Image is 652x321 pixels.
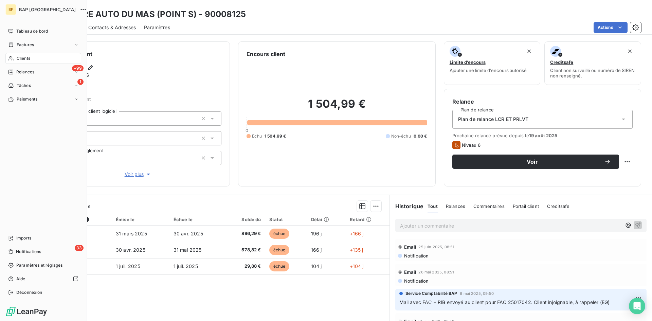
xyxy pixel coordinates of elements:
[452,133,633,138] span: Prochaine relance prévue depuis le
[60,8,246,20] h3: CENTRE AUTO DU MAS (POINT S) - 90008125
[16,262,62,268] span: Paramètres et réglages
[350,231,364,236] span: +166 j
[446,203,465,209] span: Relances
[414,133,427,139] span: 0,00 €
[350,247,363,253] span: +135 j
[399,299,610,305] span: Mail avec FAC + RIB envoyé au client pour FAC 25017042. Client injoignable, à rappeler (EG)
[462,142,481,148] span: Niveau 6
[16,276,25,282] span: Aide
[16,28,48,34] span: Tableau de bord
[544,41,641,85] button: CreditsafeClient non surveillé ou numéro de SIREN non renseigné.
[229,230,261,237] span: 896,29 €
[404,244,417,250] span: Email
[269,245,290,255] span: échue
[77,79,84,85] span: 1
[125,171,152,178] span: Voir plus
[513,203,539,209] span: Portail client
[269,229,290,239] span: échue
[116,263,140,269] span: 1 juil. 2025
[390,202,424,210] h6: Historique
[269,217,303,222] div: Statut
[529,133,558,138] span: 19 août 2025
[311,263,322,269] span: 104 j
[405,290,457,297] span: Service Comptabilité BAP
[550,59,573,65] span: Creditsafe
[444,41,541,85] button: Limite d’encoursAjouter une limite d’encours autorisé
[55,171,221,178] button: Voir plus
[418,245,454,249] span: 25 juin 2025, 08:51
[19,7,76,12] span: BAP [GEOGRAPHIC_DATA]
[403,278,429,284] span: Notification
[72,65,84,71] span: +99
[252,133,262,139] span: Échu
[311,217,342,222] div: Délai
[116,217,165,222] div: Émise le
[17,42,34,48] span: Factures
[16,235,31,241] span: Imports
[473,203,505,209] span: Commentaires
[452,97,633,106] h6: Relance
[174,247,202,253] span: 31 mai 2025
[5,4,16,15] div: BF
[311,231,322,236] span: 196 j
[174,231,203,236] span: 30 avr. 2025
[229,263,261,270] span: 29,88 €
[391,133,411,139] span: Non-échu
[547,203,570,209] span: Creditsafe
[458,116,528,123] span: Plan de relance LCR ET PRLVT
[41,50,221,58] h6: Informations client
[418,270,454,274] span: 26 mai 2025, 08:51
[404,269,417,275] span: Email
[247,50,285,58] h6: Encours client
[16,249,41,255] span: Notifications
[229,247,261,253] span: 578,82 €
[460,291,494,296] span: 6 mai 2025, 09:50
[144,24,170,31] span: Paramètres
[265,133,286,139] span: 1 504,99 €
[5,273,81,284] a: Aide
[450,59,486,65] span: Limite d’encours
[247,97,427,118] h2: 1 504,99 €
[311,247,322,253] span: 166 j
[75,245,84,251] span: 33
[350,263,364,269] span: +104 j
[17,96,37,102] span: Paiements
[246,128,248,133] span: 0
[269,261,290,271] span: échue
[428,203,438,209] span: Tout
[403,253,429,258] span: Notification
[452,155,619,169] button: Voir
[16,69,34,75] span: Relances
[55,96,221,106] span: Propriétés Client
[88,24,136,31] span: Contacts & Adresses
[450,68,527,73] span: Ajouter une limite d’encours autorisé
[550,68,635,78] span: Client non surveillé ou numéro de SIREN non renseigné.
[229,217,261,222] div: Solde dû
[116,231,147,236] span: 31 mars 2025
[174,217,221,222] div: Échue le
[5,306,48,317] img: Logo LeanPay
[350,217,385,222] div: Retard
[460,159,604,164] span: Voir
[116,247,145,253] span: 30 avr. 2025
[17,83,31,89] span: Tâches
[594,22,628,33] button: Actions
[16,289,42,296] span: Déconnexion
[629,298,645,314] div: Open Intercom Messenger
[17,55,30,61] span: Clients
[174,263,198,269] span: 1 juil. 2025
